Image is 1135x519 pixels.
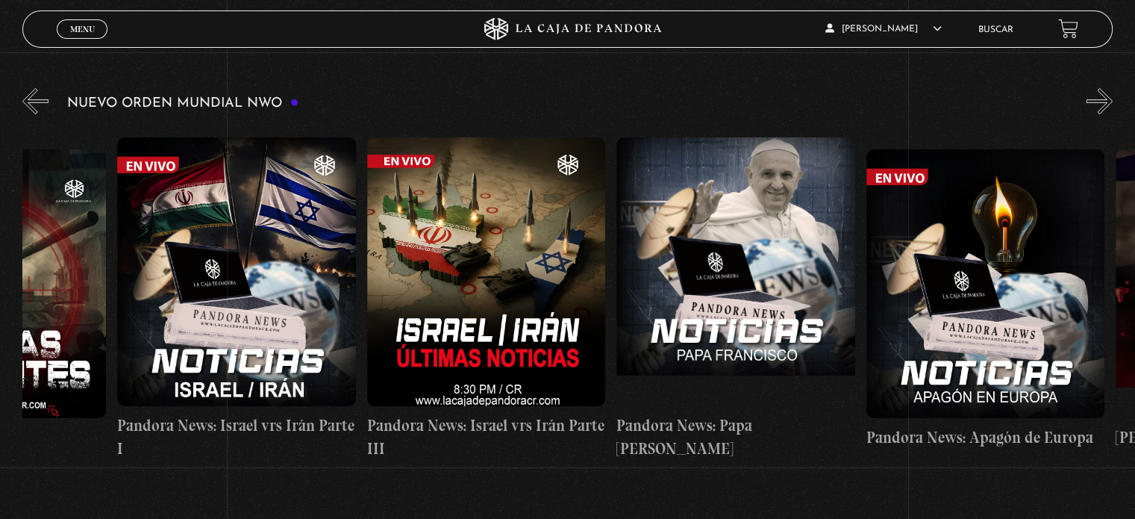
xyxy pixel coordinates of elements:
[978,25,1013,34] a: Buscar
[866,125,1104,473] a: Pandora News: Apagón de Europa
[866,426,1104,450] h4: Pandora News: Apagón de Europa
[117,125,355,473] a: Pandora News: Israel vrs Irán Parte I
[22,88,49,114] button: Previous
[367,125,605,473] a: Pandora News: Israel vrs Irán Parte III
[67,96,298,111] h3: Nuevo Orden Mundial NWO
[616,414,854,461] h4: Pandora News: Papa [PERSON_NAME]
[117,414,355,461] h4: Pandora News: Israel vrs Irán Parte I
[65,37,100,48] span: Cerrar
[1086,88,1113,114] button: Next
[1058,19,1078,39] a: View your shopping cart
[367,414,605,461] h4: Pandora News: Israel vrs Irán Parte III
[825,25,942,34] span: [PERSON_NAME]
[70,25,95,34] span: Menu
[616,125,854,473] a: Pandora News: Papa [PERSON_NAME]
